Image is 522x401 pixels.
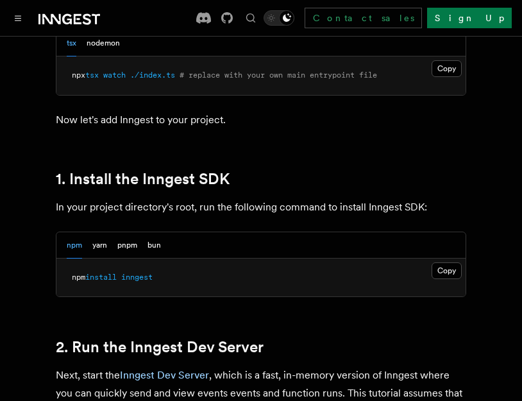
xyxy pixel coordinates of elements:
a: Sign Up [427,8,512,28]
a: Inngest Dev Server [120,369,209,381]
span: install [85,273,117,282]
button: Copy [432,262,462,279]
button: yarn [92,232,107,259]
button: Toggle navigation [10,10,26,26]
button: Find something... [243,10,258,26]
button: bun [147,232,161,259]
a: Contact sales [305,8,422,28]
span: watch [103,71,126,80]
span: ./index.ts [130,71,175,80]
a: 2. Run the Inngest Dev Server [56,338,264,356]
p: In your project directory's root, run the following command to install Inngest SDK: [56,198,466,216]
span: npm [72,273,85,282]
a: 1. Install the Inngest SDK [56,170,230,188]
button: pnpm [117,232,137,259]
button: tsx [67,30,76,56]
button: Toggle dark mode [264,10,294,26]
p: Now let's add Inngest to your project. [56,111,466,129]
button: Copy [432,60,462,77]
button: npm [67,232,82,259]
span: inngest [121,273,153,282]
span: # replace with your own main entrypoint file [180,71,377,80]
span: tsx [85,71,99,80]
span: npx [72,71,85,80]
button: nodemon [87,30,120,56]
